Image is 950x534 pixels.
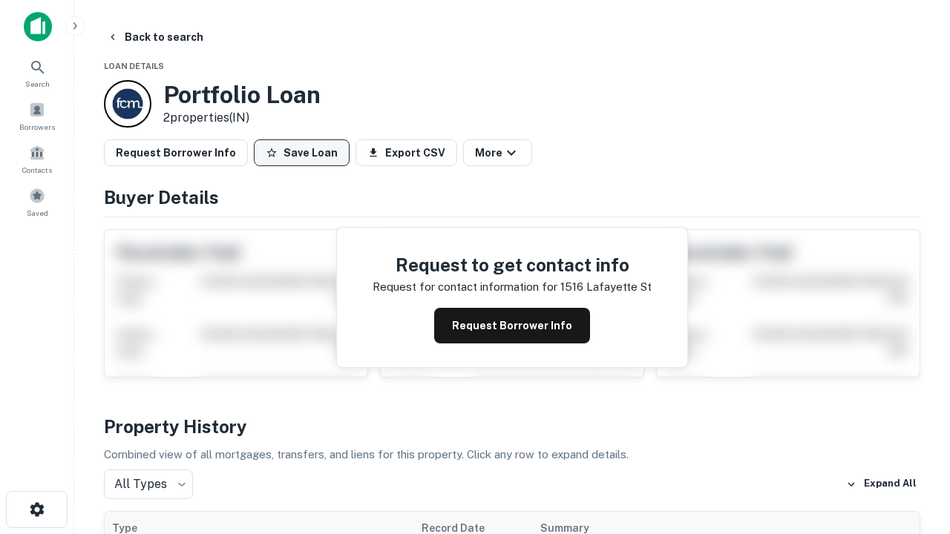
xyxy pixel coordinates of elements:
h3: Portfolio Loan [163,81,321,109]
span: Search [25,78,50,90]
h4: Buyer Details [104,184,920,211]
button: Expand All [842,473,920,495]
button: Export CSV [356,139,457,166]
button: More [463,139,532,166]
div: All Types [104,469,193,499]
iframe: Chat Widget [876,415,950,487]
img: capitalize-icon.png [24,12,52,42]
a: Saved [4,182,70,222]
p: Combined view of all mortgages, transfers, and liens for this property. Click any row to expand d... [104,446,920,464]
p: 2 properties (IN) [163,109,321,127]
button: Request Borrower Info [434,308,590,343]
button: Back to search [101,24,209,50]
h4: Request to get contact info [373,251,652,278]
a: Contacts [4,139,70,179]
span: Borrowers [19,121,55,133]
span: Contacts [22,164,52,176]
span: Saved [27,207,48,219]
a: Search [4,53,70,93]
p: 1516 lafayette st [560,278,652,296]
span: Loan Details [104,62,164,70]
button: Request Borrower Info [104,139,248,166]
button: Save Loan [254,139,350,166]
h4: Property History [104,413,920,440]
p: Request for contact information for [373,278,557,296]
a: Borrowers [4,96,70,136]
